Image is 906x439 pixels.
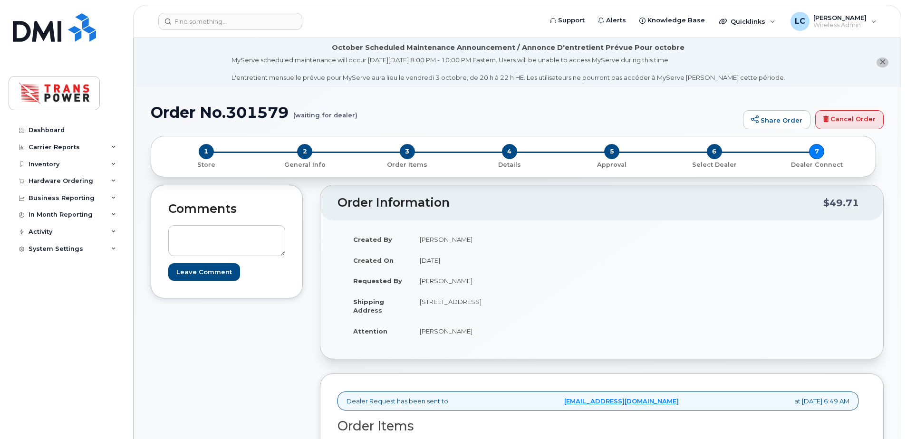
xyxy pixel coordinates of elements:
[353,257,394,264] strong: Created On
[561,159,663,169] a: 5 Approval
[604,144,619,159] span: 5
[297,144,312,159] span: 2
[253,159,356,169] a: 2 General Info
[337,419,858,433] h2: Order Items
[168,202,285,216] h2: Comments
[353,327,387,335] strong: Attention
[411,270,595,291] td: [PERSON_NAME]
[337,391,858,411] div: Dealer Request has been sent to at [DATE] 6:49 AM
[356,159,458,169] a: 3 Order Items
[823,194,859,212] div: $49.71
[458,159,560,169] a: 4 Details
[565,161,659,169] p: Approval
[199,144,214,159] span: 1
[815,110,884,129] a: Cancel Order
[667,161,761,169] p: Select Dealer
[743,110,810,129] a: Share Order
[163,161,250,169] p: Store
[400,144,415,159] span: 3
[231,56,785,82] div: MyServe scheduled maintenance will occur [DATE][DATE] 8:00 PM - 10:00 PM Eastern. Users will be u...
[877,57,888,67] button: close notification
[353,277,402,285] strong: Requested By
[707,144,722,159] span: 6
[411,229,595,250] td: [PERSON_NAME]
[462,161,557,169] p: Details
[663,159,765,169] a: 6 Select Dealer
[257,161,352,169] p: General Info
[159,159,253,169] a: 1 Store
[411,321,595,342] td: [PERSON_NAME]
[168,263,240,281] input: Leave Comment
[151,104,738,121] h1: Order No.301579
[411,291,595,321] td: [STREET_ADDRESS]
[564,397,679,406] a: [EMAIL_ADDRESS][DOMAIN_NAME]
[332,43,684,53] div: October Scheduled Maintenance Announcement / Annonce D'entretient Prévue Pour octobre
[293,104,357,119] small: (waiting for dealer)
[353,236,392,243] strong: Created By
[411,250,595,271] td: [DATE]
[502,144,517,159] span: 4
[353,298,384,315] strong: Shipping Address
[360,161,454,169] p: Order Items
[337,196,823,210] h2: Order Information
